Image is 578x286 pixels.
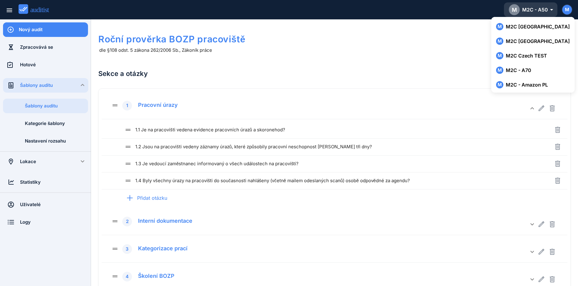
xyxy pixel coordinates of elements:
span: M [496,67,503,74]
div: M2C - A70 [496,67,570,74]
span: M [496,81,503,88]
div: Kategorizace prací [134,243,188,252]
div: Uživatelé [20,201,88,208]
i: drag_handle [111,216,122,225]
div: M2C Czech TEST [496,52,570,59]
div: Nový audit [19,26,88,33]
div: M2C [GEOGRAPHIC_DATA] [496,38,570,45]
div: Interní dokumentace [134,216,192,224]
a: Zpracovává se [3,40,88,54]
div: 1.2 Jsou na pracovišti vedeny záznamy úrazů, které způsobily pracovní neschopnost [PERSON_NAME] t... [124,143,533,150]
div: M2C - A50 [509,4,553,15]
i: drag_handle [111,243,122,252]
a: Kategorie šablony [3,116,88,131]
span: M [496,23,503,30]
i: drag_handle [111,271,122,280]
a: Nastavení rozsahu [3,134,88,148]
div: 4 [122,272,132,281]
span: M [496,38,503,44]
span: M [496,52,503,59]
button: MM2C [GEOGRAPHIC_DATA] [491,19,575,34]
button: M [562,4,573,15]
a: Lokace [3,154,71,169]
div: Statistiky [20,179,88,186]
div: M2C - Amazon PL [496,81,570,88]
a: Šablony auditu [3,78,88,93]
div: 1.3 Je vedoucí zaměstnanec informovaný o všech událostech na pracovišti? [124,160,533,167]
i: keyboard_arrow_down [529,248,536,255]
button: MM2C Czech TEST [491,48,575,63]
i: keyboard_arrow_down [529,221,536,228]
div: Školení BOZP [134,271,174,279]
div: Kategorie šablony [25,120,88,127]
div: Přidat otázku [118,186,172,210]
span: M [512,6,517,14]
div: Šablony auditu [20,82,88,89]
div: 1.4 Byly všechny úrazy na pracovišti do současnosti nahlášeny (včetně mailem odeslaných scanů) os... [124,177,533,184]
div: M2C [GEOGRAPHIC_DATA] [496,23,570,30]
i: drag_handle [111,100,122,109]
i: arrow_drop_down_outlined [548,6,553,13]
i: drag_handle [124,160,135,167]
span: M [565,6,569,13]
button: MM2C - A50 [504,2,557,17]
button: MM2C [GEOGRAPHIC_DATA] [491,34,575,48]
img: auditist_logo_new.svg [19,4,55,14]
i: drag_handle [124,177,135,184]
i: menu [6,7,13,14]
div: Nastavení rozsahu [25,138,88,144]
div: Logy [20,219,88,225]
div: Pracovní úrazy [134,100,178,108]
a: Logy [3,215,88,229]
a: Hotové [3,58,88,72]
i: keyboard_arrow_down [79,158,86,165]
button: MM2C - A70 [491,63,575,77]
button: Přidat otázku [118,191,172,205]
div: Zpracovává se [20,44,88,51]
div: 2 [122,217,132,226]
div: Šablony auditu [25,103,88,109]
a: Statistiky [3,175,88,189]
h1: Roční prověrka BOZP pracoviště [98,33,382,45]
div: 1.1 Je na pracovišti vedena evidence pracovních úrazů a skoronehod? [124,126,533,133]
div: Hotové [20,61,88,68]
div: Lokace [20,158,71,165]
i: keyboard_arrow_down [529,105,536,112]
h2: Sekce a otázky [98,63,382,84]
a: Šablony auditu [3,99,88,113]
a: Uživatelé [3,197,88,212]
button: MM2C - Amazon PL [491,77,575,92]
i: keyboard_arrow_down [529,276,536,283]
i: drag_handle [124,143,135,150]
div: 1 [122,101,132,110]
i: drag_handle [124,126,135,133]
i: keyboard_arrow_down [79,81,86,89]
p: dle §108 odst. 5 zákona 262/2006 Sb., Zákoník práce [99,47,382,54]
div: 3 [122,244,132,254]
